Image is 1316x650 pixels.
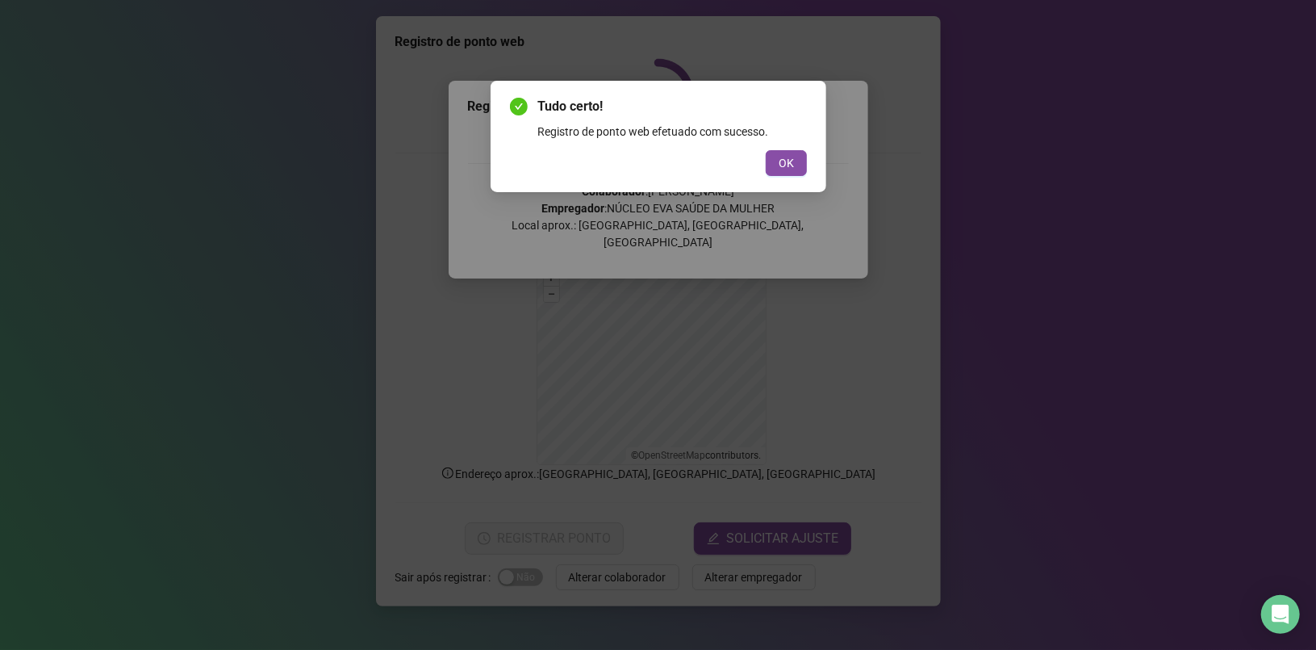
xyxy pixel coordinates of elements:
[766,150,807,176] button: OK
[510,98,528,115] span: check-circle
[537,123,807,140] div: Registro de ponto web efetuado com sucesso.
[537,97,807,116] span: Tudo certo!
[1261,595,1300,634] div: Open Intercom Messenger
[779,154,794,172] span: OK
